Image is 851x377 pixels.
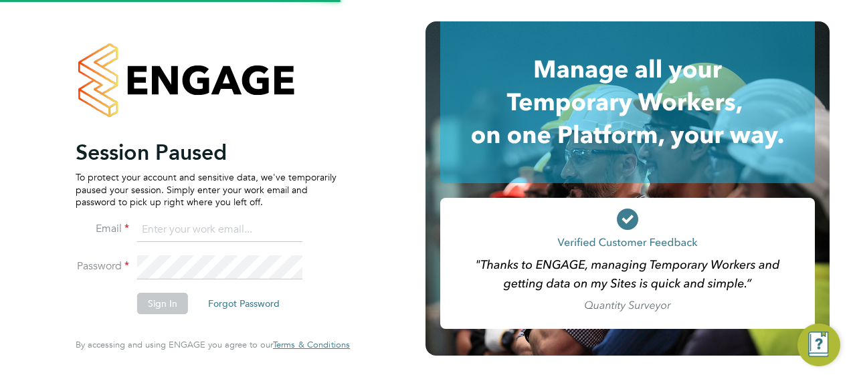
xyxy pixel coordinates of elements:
input: Enter your work email... [137,218,302,242]
span: Terms & Conditions [273,339,350,350]
label: Email [76,222,129,236]
a: Terms & Conditions [273,340,350,350]
button: Engage Resource Center [797,324,840,366]
p: To protect your account and sensitive data, we've temporarily paused your session. Simply enter y... [76,171,337,208]
button: Sign In [137,293,188,314]
h2: Session Paused [76,139,337,166]
label: Password [76,259,129,273]
span: By accessing and using ENGAGE you agree to our [76,339,350,350]
button: Forgot Password [197,293,290,314]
